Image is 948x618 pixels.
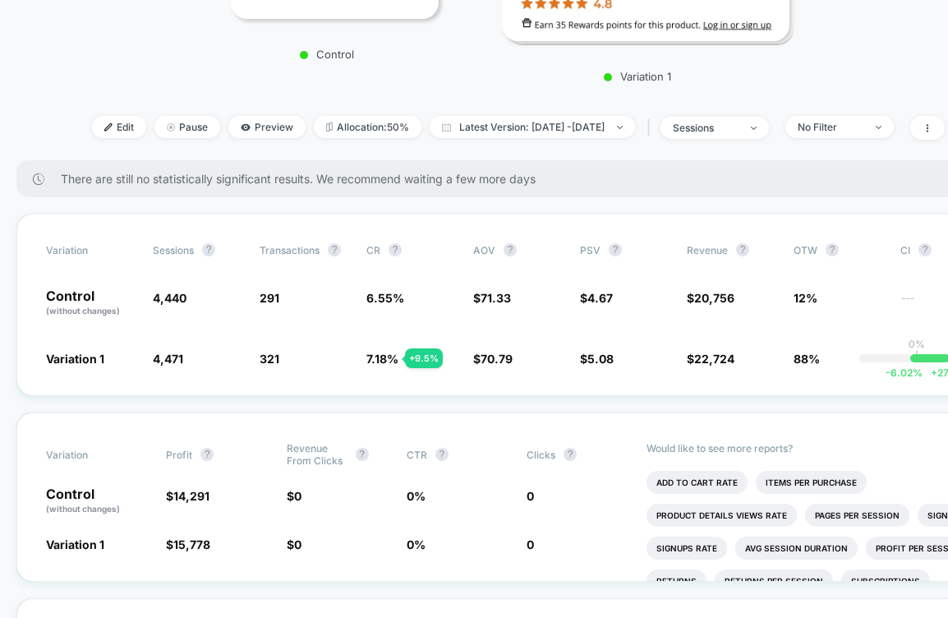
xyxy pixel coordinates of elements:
span: 14,291 [173,489,209,503]
span: $ [166,489,209,503]
span: 15,778 [173,537,210,551]
span: -6.02 % [886,367,923,379]
li: Signups Rate [647,537,727,560]
span: Revenue From Clicks [287,442,347,467]
span: AOV [473,244,495,256]
button: ? [356,448,369,461]
li: Pages Per Session [805,504,909,527]
li: Items Per Purchase [756,471,867,494]
img: edit [104,123,113,131]
span: 0 [294,537,301,551]
span: 6.55 % [366,291,404,305]
button: ? [609,243,622,256]
span: CTR [407,449,427,461]
p: 0% [909,338,925,350]
span: Pause [154,116,220,138]
span: $ [473,352,513,366]
span: Allocation: 50% [314,116,421,138]
button: ? [328,243,341,256]
span: 88% [794,352,820,366]
img: end [751,127,757,130]
li: Add To Cart Rate [647,471,748,494]
span: 71.33 [481,291,511,305]
span: (without changes) [46,306,120,316]
button: ? [202,243,215,256]
span: $ [287,489,301,503]
span: Profit [166,449,192,461]
span: 12% [794,291,817,305]
span: Preview [228,116,306,138]
span: 0 % [407,489,426,503]
img: calendar [442,123,451,131]
span: 0 [294,489,301,503]
span: Edit [92,116,146,138]
span: 0 [527,537,534,551]
span: OTW [794,243,884,256]
span: | [643,116,660,140]
button: ? [564,448,577,461]
img: rebalance [326,122,333,131]
span: $ [687,352,734,366]
span: 70.79 [481,352,513,366]
li: Returns [647,570,706,593]
span: Transactions [260,244,320,256]
span: Variation [46,243,136,256]
button: ? [200,448,214,461]
span: Variation [46,442,136,467]
li: Returns Per Session [715,570,833,593]
span: Variation 1 [46,352,104,366]
button: ? [918,243,932,256]
span: 22,724 [694,352,734,366]
span: 4,471 [153,352,183,366]
button: ? [435,448,449,461]
div: + 9.5 % [405,348,443,368]
img: end [876,126,881,129]
span: 0 [527,489,534,503]
span: 4.67 [587,291,613,305]
li: Subscriptions [841,570,930,593]
span: Revenue [687,244,728,256]
p: | [915,350,918,362]
span: $ [287,537,301,551]
span: Variation 1 [46,537,104,551]
span: Sessions [153,244,194,256]
span: 4,440 [153,291,186,305]
p: Control [223,48,430,61]
button: ? [736,243,749,256]
p: Control [46,487,150,515]
p: Control [46,289,136,317]
button: ? [389,243,402,256]
p: Variation 1 [494,70,781,83]
span: Latest Version: [DATE] - [DATE] [430,116,635,138]
span: 0 % [407,537,426,551]
span: (without changes) [46,504,120,514]
img: end [617,126,623,129]
span: CR [366,244,380,256]
span: 5.08 [587,352,614,366]
span: PSV [580,244,601,256]
span: + [931,367,937,379]
button: ? [826,243,839,256]
li: Avg Session Duration [735,537,858,560]
span: $ [166,537,210,551]
span: $ [580,352,614,366]
li: Product Details Views Rate [647,504,797,527]
button: ? [504,243,517,256]
div: No Filter [798,121,863,133]
span: $ [580,291,613,305]
span: Clicks [527,449,555,461]
img: end [167,123,175,131]
span: 321 [260,352,279,366]
span: 20,756 [694,291,734,305]
div: sessions [673,122,739,134]
span: $ [473,291,511,305]
span: 7.18 % [366,352,398,366]
span: 291 [260,291,279,305]
span: $ [687,291,734,305]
